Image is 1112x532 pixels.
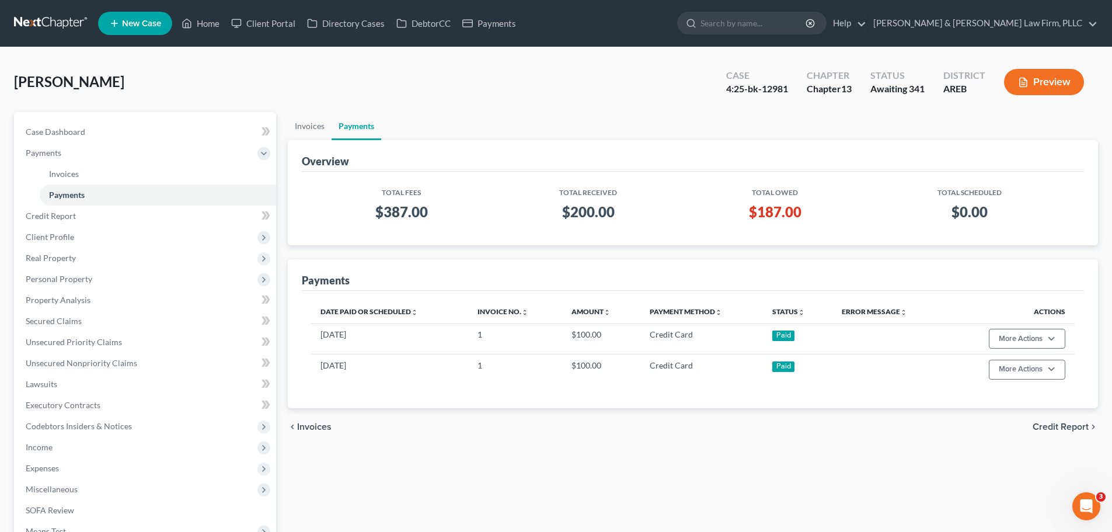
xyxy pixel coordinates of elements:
[650,307,722,316] a: Payment Methodunfold_more
[26,379,57,389] span: Lawsuits
[501,203,675,221] h3: $200.00
[1072,492,1100,520] iframe: Intercom live chat
[391,13,456,34] a: DebtorCC
[16,332,276,353] a: Unsecured Priority Claims
[943,82,985,96] div: AREB
[16,395,276,416] a: Executory Contracts
[26,505,74,515] span: SOFA Review
[468,354,562,385] td: 1
[411,309,418,316] i: unfold_more
[989,329,1065,349] button: More Actions
[989,360,1065,380] button: More Actions
[685,181,865,198] th: Total Owed
[842,307,907,316] a: Error Messageunfold_more
[640,324,764,354] td: Credit Card
[874,203,1065,221] h3: $0.00
[604,309,611,316] i: unfold_more
[700,12,807,34] input: Search by name...
[225,13,301,34] a: Client Portal
[311,354,468,385] td: [DATE]
[16,206,276,227] a: Credit Report
[301,13,391,34] a: Directory Cases
[122,19,161,28] span: New Case
[16,500,276,521] a: SOFA Review
[867,13,1097,34] a: [PERSON_NAME] & [PERSON_NAME] Law Firm, PLLC
[827,13,866,34] a: Help
[288,422,297,432] i: chevron_left
[16,353,276,374] a: Unsecured Nonpriority Claims
[26,463,59,473] span: Expenses
[26,316,82,326] span: Secured Claims
[26,442,53,452] span: Income
[26,232,74,242] span: Client Profile
[26,400,100,410] span: Executory Contracts
[311,181,491,198] th: Total Fees
[26,295,90,305] span: Property Analysis
[571,307,611,316] a: Amountunfold_more
[640,354,764,385] td: Credit Card
[943,69,985,82] div: District
[297,422,332,432] span: Invoices
[772,331,794,341] div: Paid
[26,274,92,284] span: Personal Property
[694,203,856,221] h3: $187.00
[870,69,925,82] div: Status
[40,164,276,185] a: Invoices
[772,361,794,372] div: Paid
[26,421,132,431] span: Codebtors Insiders & Notices
[521,309,528,316] i: unfold_more
[320,307,418,316] a: Date Paid or Scheduledunfold_more
[772,307,805,316] a: Statusunfold_more
[176,13,225,34] a: Home
[1096,492,1106,502] span: 3
[288,422,332,432] button: chevron_left Invoices
[1089,422,1098,432] i: chevron_right
[26,127,85,137] span: Case Dashboard
[562,354,640,385] td: $100.00
[1033,422,1089,432] span: Credit Report
[16,290,276,311] a: Property Analysis
[288,112,332,140] a: Invoices
[1033,422,1098,432] button: Credit Report chevron_right
[26,148,61,158] span: Payments
[468,324,562,354] td: 1
[946,300,1075,324] th: Actions
[477,307,528,316] a: Invoice No.unfold_more
[841,83,852,94] span: 13
[26,484,78,494] span: Miscellaneous
[456,13,522,34] a: Payments
[562,324,640,354] td: $100.00
[870,82,925,96] div: Awaiting 341
[302,273,350,287] div: Payments
[40,185,276,206] a: Payments
[865,181,1075,198] th: Total Scheduled
[798,309,805,316] i: unfold_more
[807,82,852,96] div: Chapter
[491,181,685,198] th: Total Received
[16,311,276,332] a: Secured Claims
[26,253,76,263] span: Real Property
[26,358,137,368] span: Unsecured Nonpriority Claims
[16,121,276,142] a: Case Dashboard
[302,154,349,168] div: Overview
[807,69,852,82] div: Chapter
[14,73,124,90] span: [PERSON_NAME]
[1004,69,1084,95] button: Preview
[726,69,788,82] div: Case
[26,337,122,347] span: Unsecured Priority Claims
[26,211,76,221] span: Credit Report
[311,324,468,354] td: [DATE]
[49,169,79,179] span: Invoices
[715,309,722,316] i: unfold_more
[49,190,85,200] span: Payments
[726,82,788,96] div: 4:25-bk-12981
[332,112,381,140] a: Payments
[320,203,482,221] h3: $387.00
[16,374,276,395] a: Lawsuits
[900,309,907,316] i: unfold_more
